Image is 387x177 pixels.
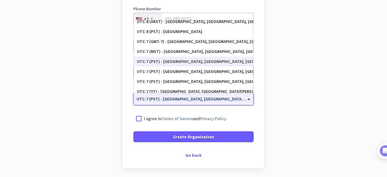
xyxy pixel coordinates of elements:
input: 201-555-0123 [133,13,254,25]
div: UTC-7 (PST) - [GEOGRAPHIC_DATA], [GEOGRAPHIC_DATA], [GEOGRAPHIC_DATA], [GEOGRAPHIC_DATA] [137,79,250,84]
label: Organization language [133,33,177,38]
div: UTC-8 (AKST) - [GEOGRAPHIC_DATA], [GEOGRAPHIC_DATA], [GEOGRAPHIC_DATA], [GEOGRAPHIC_DATA] [137,19,250,24]
label: Organization Size (Optional) [133,60,254,64]
div: UTC-7 (MST) - [GEOGRAPHIC_DATA], [GEOGRAPHIC_DATA], [GEOGRAPHIC_DATA], [PERSON_NAME] [137,49,250,54]
div: +1 [144,16,149,22]
label: Phone Number [133,7,254,11]
div: UTC-7 (PST) - [GEOGRAPHIC_DATA], [GEOGRAPHIC_DATA], [GEOGRAPHIC_DATA][PERSON_NAME], [GEOGRAPHIC_D... [137,59,250,64]
span: Create Organization [173,134,214,140]
a: Privacy Policy [200,116,226,121]
label: Organization Time Zone [133,87,254,91]
div: UTC-8 (PST) - [GEOGRAPHIC_DATA] [137,29,250,34]
a: Terms of Service [162,116,193,121]
p: I agree to and [144,116,226,122]
div: Options List [134,20,253,93]
div: Go back [133,153,254,157]
div: UTC-7 (GMT-7) - [GEOGRAPHIC_DATA], [GEOGRAPHIC_DATA], [GEOGRAPHIC_DATA][PERSON_NAME], [GEOGRAPHIC... [137,39,250,44]
div: UTC-7 (YT) - [GEOGRAPHIC_DATA], [GEOGRAPHIC_DATA][PERSON_NAME] [137,89,250,94]
button: Create Organization [133,131,254,142]
div: UTC-7 (PST) - [GEOGRAPHIC_DATA], [GEOGRAPHIC_DATA], [GEOGRAPHIC_DATA], [PERSON_NAME] [137,69,250,74]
